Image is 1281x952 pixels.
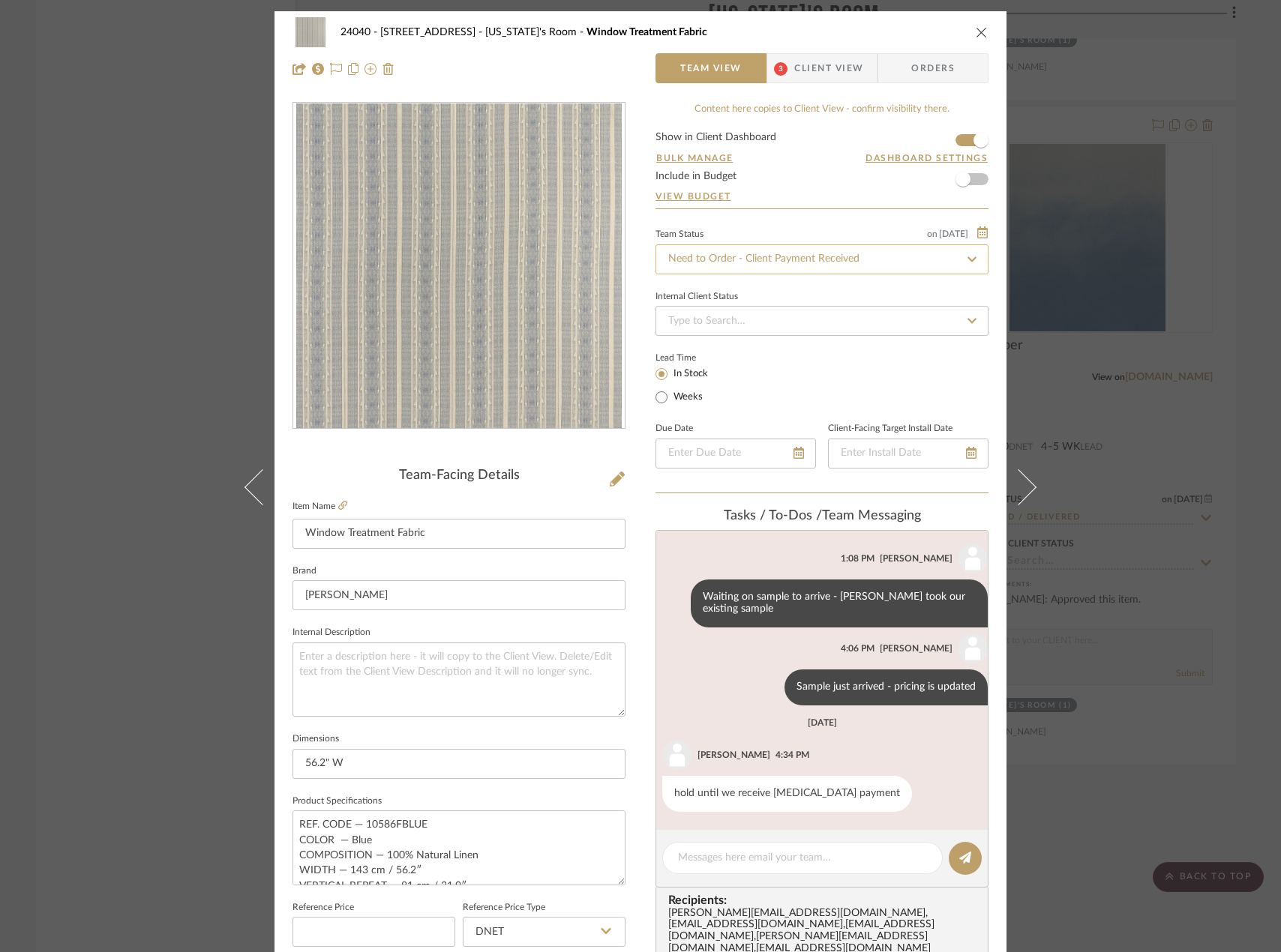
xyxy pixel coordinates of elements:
div: [PERSON_NAME] [880,642,952,655]
div: 4:06 PM [841,642,874,655]
button: Dashboard Settings [865,151,988,165]
input: Type to Search… [655,306,988,336]
div: Content here copies to Client View - confirm visibility there. [655,102,988,117]
mat-radio-group: Select item type [655,364,733,406]
label: Product Specifications [292,798,382,805]
input: Enter Brand [292,580,625,610]
div: Sample just arrived - pricing is updated [784,669,988,705]
label: Brand [292,567,316,575]
button: close [975,25,988,39]
img: Remove from project [382,63,394,75]
div: [DATE] [808,717,837,728]
input: Enter Due Date [655,439,816,469]
div: 1:08 PM [841,552,874,565]
span: Client View [794,53,863,83]
input: Enter the dimensions of this item [292,749,625,779]
div: Team Status [655,231,703,238]
span: 24040 - [STREET_ADDRESS] [340,27,485,37]
label: Reference Price [292,904,354,912]
label: Lead Time [655,351,733,364]
img: user_avatar.png [958,543,988,573]
input: Enter Item Name [292,519,625,549]
span: Team View [680,53,742,83]
label: Weeks [670,391,703,404]
img: 88389036-4545-4d90-9a06-dae8e0c0fd0e_48x40.jpg [292,17,328,47]
span: Orders [895,53,971,83]
button: Bulk Manage [655,151,734,165]
span: Tasks / To-Dos / [724,509,822,522]
label: Item Name [292,500,347,513]
label: Due Date [655,425,693,433]
span: [US_STATE]'s Room [485,27,586,37]
div: team Messaging [655,508,988,525]
span: on [927,229,937,238]
div: hold until we receive [MEDICAL_DATA] payment [662,776,912,812]
span: Recipients: [668,894,982,907]
a: View Budget [655,190,988,202]
label: In Stock [670,367,708,381]
img: user_avatar.png [958,633,988,663]
div: [PERSON_NAME] [880,552,952,565]
span: 3 [774,62,787,76]
div: Team-Facing Details [292,468,625,484]
label: Dimensions [292,735,339,743]
input: Type to Search… [655,244,988,274]
input: Enter Install Date [828,439,988,469]
label: Client-Facing Target Install Date [828,425,952,433]
div: 0 [293,103,625,429]
div: Internal Client Status [655,293,738,301]
div: 4:34 PM [775,748,809,762]
label: Internal Description [292,629,370,636]
div: [PERSON_NAME] [697,748,770,762]
img: 88389036-4545-4d90-9a06-dae8e0c0fd0e_436x436.jpg [296,103,622,429]
div: Waiting on sample to arrive - [PERSON_NAME] took our existing sample [691,579,988,627]
img: user_avatar.png [662,740,692,770]
span: [DATE] [937,229,970,239]
span: Window Treatment Fabric [586,27,707,37]
label: Reference Price Type [463,904,545,912]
